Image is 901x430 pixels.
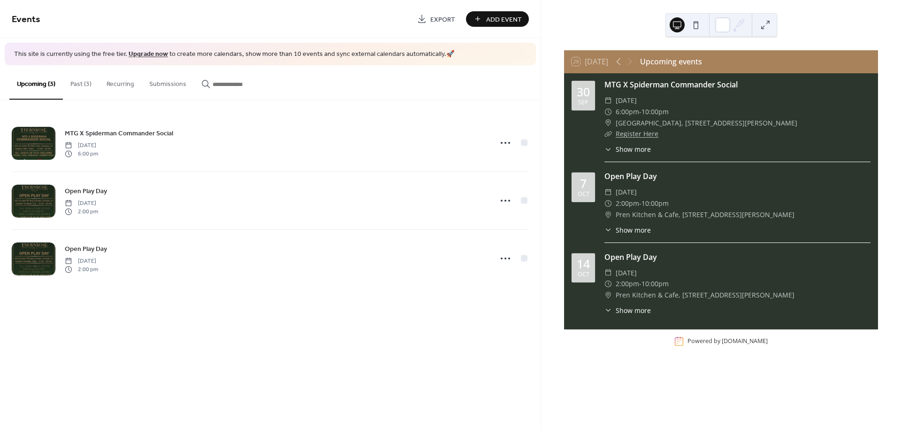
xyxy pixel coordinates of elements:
[604,144,612,154] div: ​
[486,15,522,24] span: Add Event
[65,186,107,196] a: Open Play Day
[616,305,651,315] span: Show more
[604,289,612,301] div: ​
[12,10,40,29] span: Events
[640,56,702,67] div: Upcoming events
[63,65,99,99] button: Past (3)
[604,187,612,198] div: ​
[577,86,590,98] div: 30
[580,178,587,189] div: 7
[604,251,870,263] div: Open Play Day
[65,244,107,254] span: Open Play Day
[639,278,641,289] span: -
[577,258,590,270] div: 14
[604,267,612,279] div: ​
[604,171,870,182] div: Open Play Day
[604,209,612,220] div: ​
[65,199,98,207] span: [DATE]
[616,198,639,209] span: 2:00pm
[616,187,637,198] span: [DATE]
[604,79,738,90] a: MTG X Spiderman Commander Social
[604,95,612,106] div: ​
[604,128,612,140] div: ​
[616,129,658,138] a: Register Here
[65,243,107,254] a: Open Play Day
[430,15,455,24] span: Export
[616,144,651,154] span: Show more
[639,198,641,209] span: -
[604,278,612,289] div: ​
[641,106,669,117] span: 10:00pm
[14,50,454,59] span: This site is currently using the free tier. to create more calendars, show more than 10 events an...
[578,100,588,106] div: Sep
[9,65,63,100] button: Upcoming (3)
[641,278,669,289] span: 10:00pm
[604,144,651,154] button: ​Show more
[65,266,98,274] span: 2:00 pm
[578,191,589,197] div: Oct
[65,141,98,149] span: [DATE]
[639,106,641,117] span: -
[604,225,612,235] div: ​
[616,225,651,235] span: Show more
[65,208,98,216] span: 2:00 pm
[616,209,794,220] span: Pren Kitchen & Cafe, [STREET_ADDRESS][PERSON_NAME]
[616,267,637,279] span: [DATE]
[616,117,797,129] span: [GEOGRAPHIC_DATA], [STREET_ADDRESS][PERSON_NAME]
[129,48,168,61] a: Upgrade now
[616,106,639,117] span: 6:00pm
[687,337,768,345] div: Powered by
[65,186,107,196] span: Open Play Day
[410,11,462,27] a: Export
[142,65,194,99] button: Submissions
[616,278,639,289] span: 2:00pm
[604,225,651,235] button: ​Show more
[616,289,794,301] span: Pren Kitchen & Cafe, [STREET_ADDRESS][PERSON_NAME]
[641,198,669,209] span: 10:00pm
[604,117,612,129] div: ​
[466,11,529,27] button: Add Event
[604,305,612,315] div: ​
[578,272,589,278] div: Oct
[65,150,98,158] span: 6:00 pm
[65,128,173,139] a: MTG X Spiderman Commander Social
[99,65,142,99] button: Recurring
[604,198,612,209] div: ​
[65,257,98,265] span: [DATE]
[604,305,651,315] button: ​Show more
[616,95,637,106] span: [DATE]
[722,337,768,345] a: [DOMAIN_NAME]
[604,106,612,117] div: ​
